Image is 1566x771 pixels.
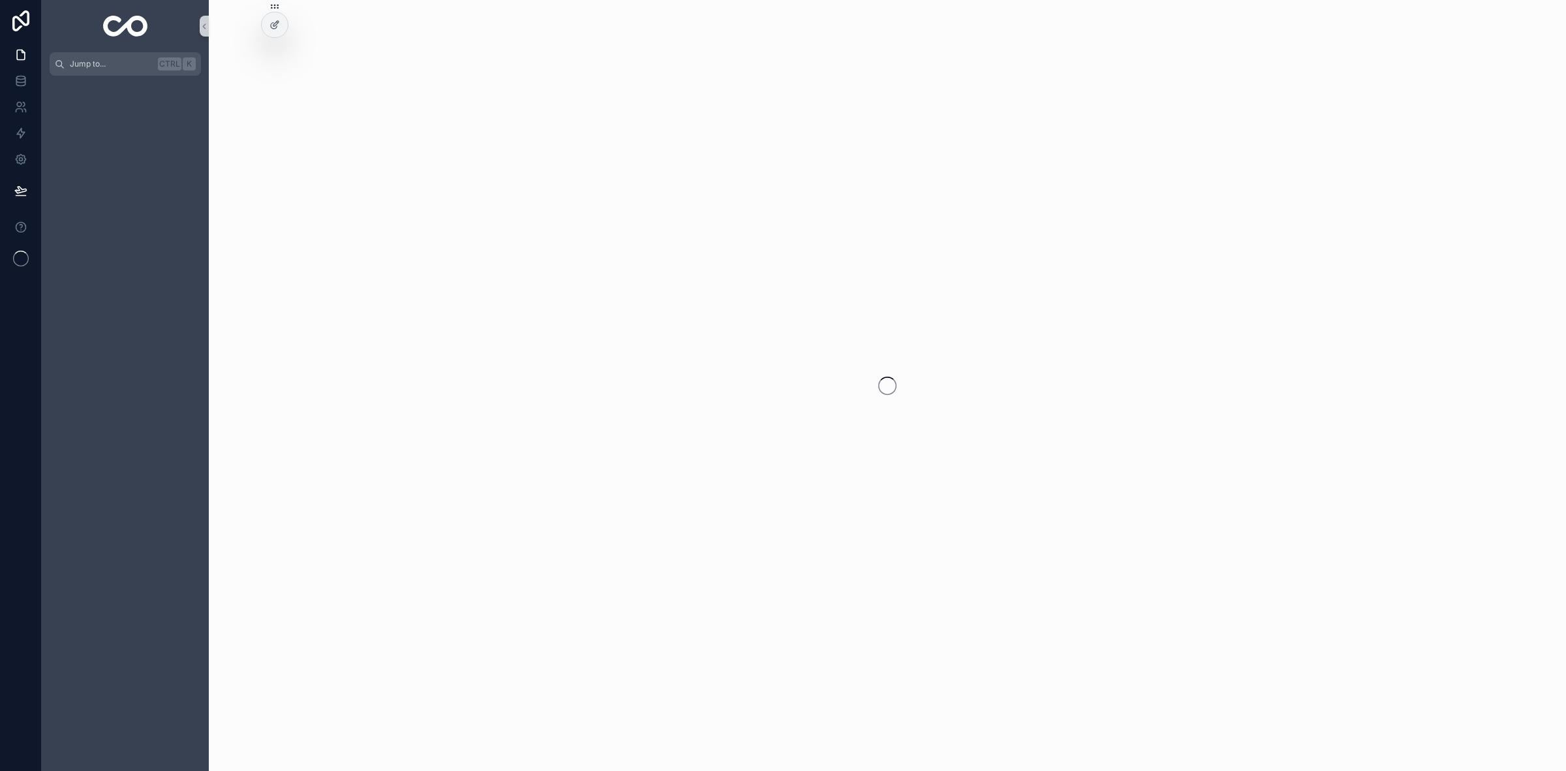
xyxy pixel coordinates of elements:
span: Jump to... [70,59,153,69]
div: scrollable content [42,76,209,99]
img: App logo [103,16,148,37]
span: K [184,59,194,69]
button: Jump to...CtrlK [50,52,201,76]
span: Ctrl [158,57,181,71]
